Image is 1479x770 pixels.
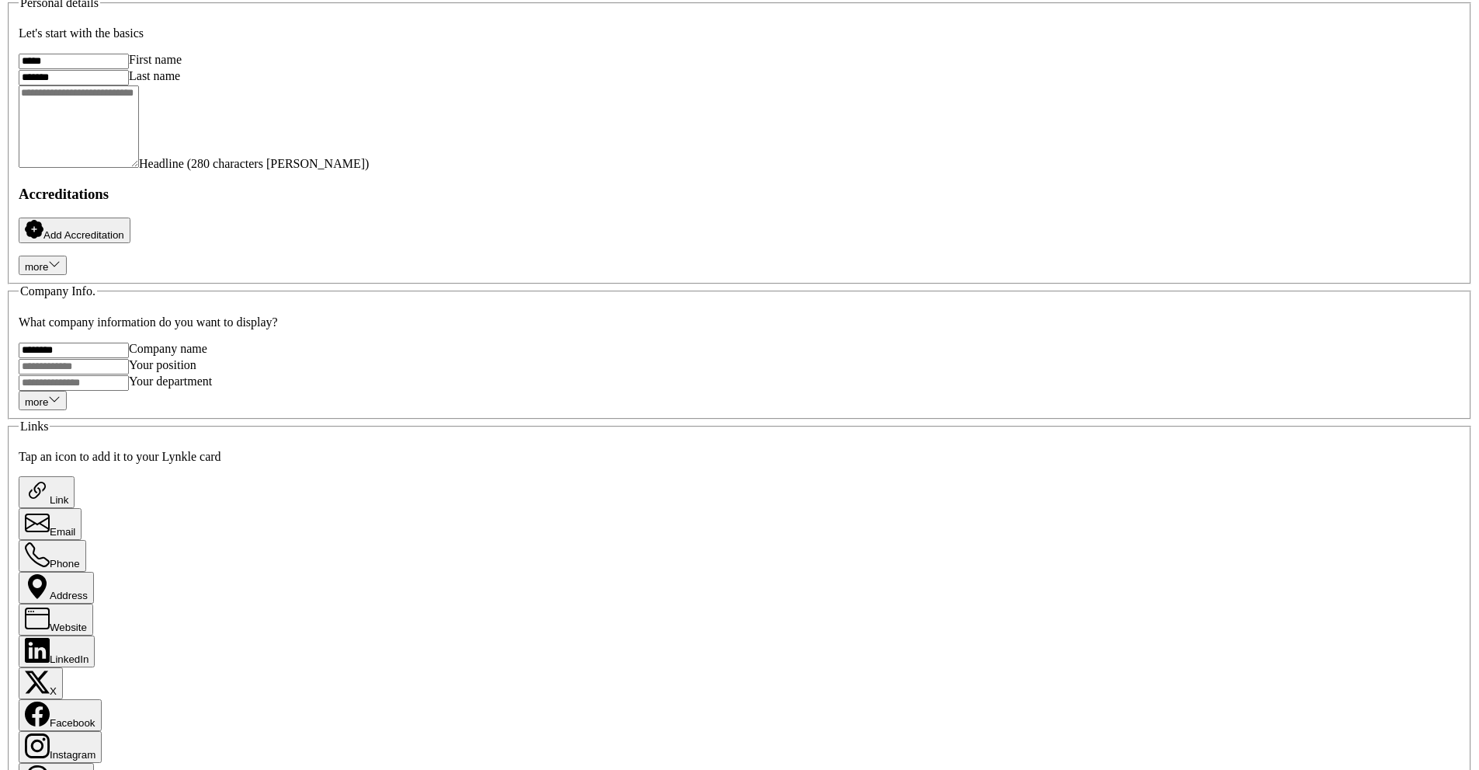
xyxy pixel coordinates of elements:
[50,590,88,601] span: Address
[50,717,95,729] span: Facebook
[50,526,75,538] span: Email
[50,494,68,506] span: Link
[19,420,50,434] legend: Links
[19,667,63,699] button: X
[19,572,94,604] button: Address
[50,558,80,570] span: Phone
[50,622,87,633] span: Website
[19,186,1460,203] h3: Accreditations
[19,450,1460,464] p: Tap an icon to add it to your Lynkle card
[19,476,75,508] button: Link
[19,26,1460,40] p: Let's start with the basics
[43,229,124,241] span: Add Accreditation
[19,540,86,572] button: Phone
[129,375,212,388] label: Your department
[19,256,67,275] button: more
[19,284,97,298] legend: Company Info.
[19,604,93,636] button: Website
[129,342,207,355] label: Company name
[19,218,130,243] button: Add Accreditation
[19,699,102,731] button: Facebook
[129,53,182,66] label: First name
[19,508,82,540] button: Email
[25,261,61,273] span: more
[19,636,95,667] button: LinkedIn
[139,157,369,170] label: Headline (280 characters [PERSON_NAME])
[25,396,61,408] span: more
[19,391,67,410] button: more
[50,749,95,761] span: Instagram
[50,685,57,697] span: X
[19,315,1460,329] p: What company information do you want to display?
[129,358,196,371] label: Your position
[129,69,180,82] label: Last name
[19,731,102,763] button: Instagram
[50,653,89,665] span: LinkedIn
